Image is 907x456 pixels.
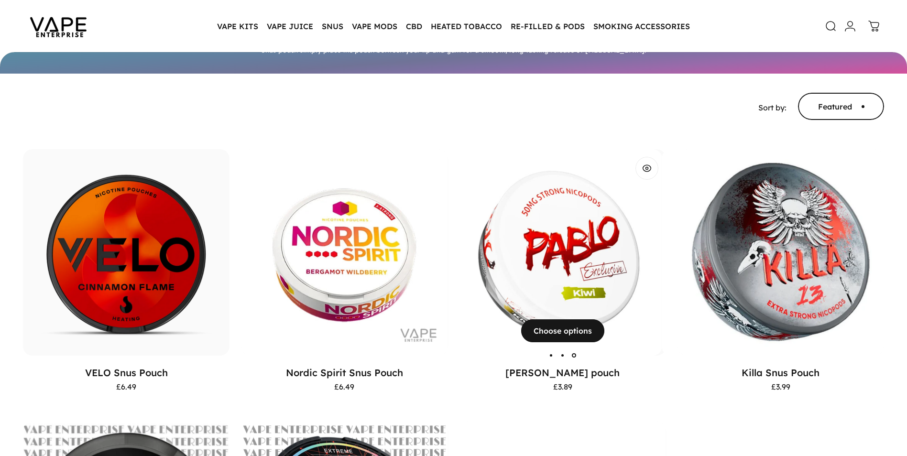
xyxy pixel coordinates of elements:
[348,16,402,36] summary: VAPE MODS
[459,149,666,356] a: Pablo Snus pouch
[505,367,620,379] a: [PERSON_NAME] pouch
[15,4,101,49] img: Vape Enterprise
[213,16,262,36] summary: VAPE KITS
[116,383,136,391] span: £6.49
[758,103,787,112] span: Sort by:
[678,149,884,356] a: Killa Snus Pouch
[241,149,448,356] a: Nordic Spirit Snus Pouch
[262,16,317,36] summary: VAPE JUICE
[589,16,694,36] summary: SMOKING ACCESSORIES
[402,16,426,36] summary: CBD
[863,16,885,37] a: 0 items
[23,149,229,356] img: Velo nicotine pouch
[678,149,884,356] img: Killa snus Pouch
[506,16,589,36] summary: RE-FILLED & PODS
[426,16,506,36] summary: HEATED TOBACCO
[521,319,604,342] button: Choose options
[241,149,448,356] img: nordic spirit nicotine
[771,383,790,391] span: £3.99
[334,383,354,391] span: £6.49
[455,149,662,356] img: Pablo Snus pouch
[213,16,694,36] nav: Primary
[286,367,403,379] a: Nordic Spirit Snus Pouch
[23,149,229,356] a: VELO Snus Pouch
[317,16,348,36] summary: SNUS
[85,367,168,379] a: VELO Snus Pouch
[742,367,820,379] a: Killa Snus Pouch
[553,383,572,391] span: £3.89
